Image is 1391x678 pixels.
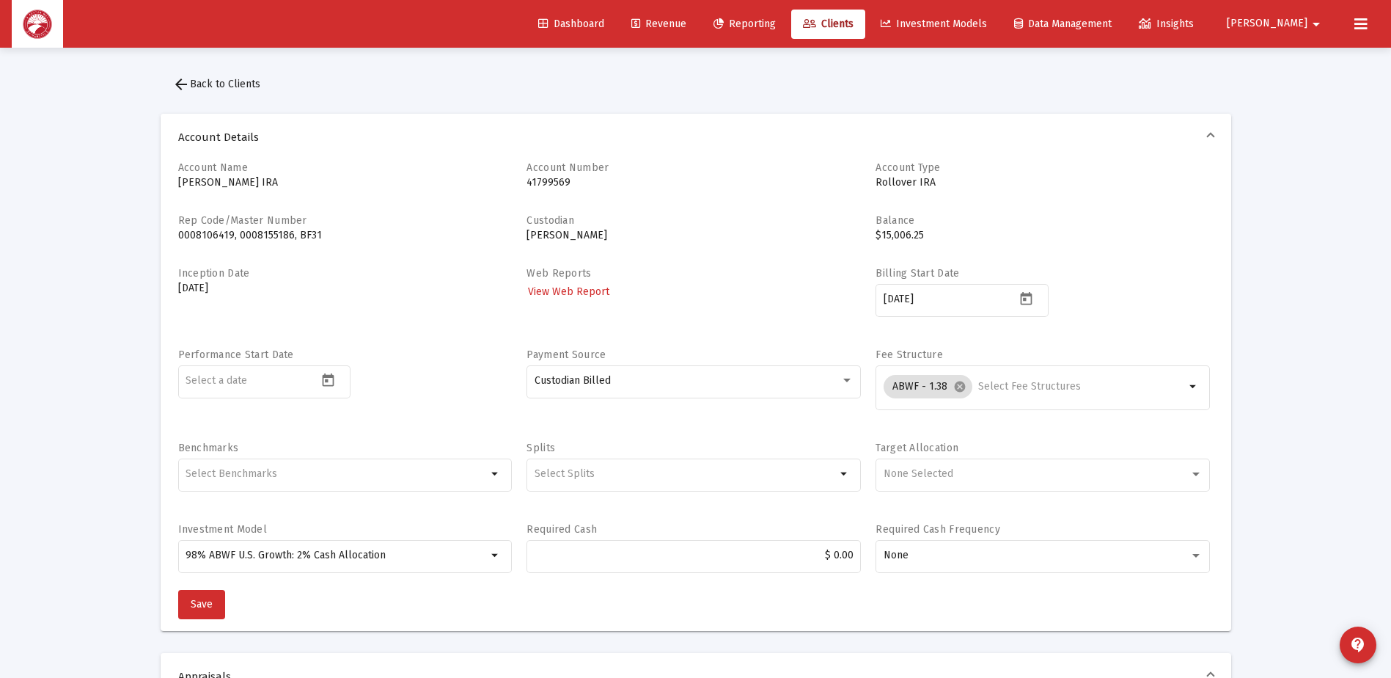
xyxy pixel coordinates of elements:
[178,590,225,619] button: Save
[535,468,836,480] input: Select Splits
[1349,636,1367,654] mat-icon: contact_support
[836,465,854,483] mat-icon: arrow_drop_down
[876,175,1210,190] p: Rollover IRA
[526,161,609,174] label: Account Number
[1139,18,1194,30] span: Insights
[620,10,698,39] a: Revenue
[526,281,611,302] a: View Web Report
[178,130,1208,145] span: Account Details
[1209,9,1343,38] button: [PERSON_NAME]
[186,465,487,483] mat-chip-list: Selection
[186,550,487,561] input: 98% ABWF U.S. Growth: 2% Cash Allocation
[178,175,513,190] p: [PERSON_NAME] IRA
[535,550,854,561] input: $2000.00
[526,214,574,227] label: Custodian
[884,467,953,480] span: None Selected
[161,161,1231,631] div: Account Details
[23,10,52,39] img: Dashboard
[178,281,513,296] p: [DATE]
[978,381,1185,393] input: Select Fee Structures
[713,18,776,30] span: Reporting
[803,18,854,30] span: Clients
[172,78,260,90] span: Back to Clients
[1227,18,1307,30] span: [PERSON_NAME]
[178,228,513,243] p: 0008106419, 0008155186, BF31
[953,380,966,393] mat-icon: cancel
[538,18,604,30] span: Dashboard
[178,161,248,174] label: Account Name
[172,76,190,93] mat-icon: arrow_back
[876,267,959,280] label: Billing Start Date
[526,228,861,243] p: [PERSON_NAME]
[884,375,972,398] mat-chip: ABWF - 1.38
[702,10,788,39] a: Reporting
[876,228,1210,243] p: $15,006.25
[876,523,999,536] label: Required Cash Frequency
[535,374,611,387] span: Custodian Billed
[161,70,272,99] button: Back to Clients
[1185,378,1203,395] mat-icon: arrow_drop_down
[186,375,318,387] input: Select a date
[526,10,616,39] a: Dashboard
[884,549,909,561] span: None
[178,214,307,227] label: Rep Code/Master Number
[884,372,1185,401] mat-chip-list: Selection
[178,349,294,361] label: Performance Start Date
[791,10,865,39] a: Clients
[881,18,987,30] span: Investment Models
[1014,18,1112,30] span: Data Management
[487,547,504,564] mat-icon: arrow_drop_down
[191,598,213,610] span: Save
[876,349,943,361] label: Fee Structure
[178,267,250,280] label: Inception Date
[631,18,686,30] span: Revenue
[526,442,555,454] label: Splits
[869,10,999,39] a: Investment Models
[884,294,1016,305] input: Select a date
[876,214,914,227] label: Balance
[487,465,504,483] mat-icon: arrow_drop_down
[1016,288,1037,309] button: Open calendar
[186,468,487,480] input: Select Benchmarks
[526,523,597,536] label: Required Cash
[876,442,958,454] label: Target Allocation
[526,267,591,280] label: Web Reports
[1127,10,1205,39] a: Insights
[526,175,861,190] p: 41799569
[1307,10,1325,39] mat-icon: arrow_drop_down
[876,161,940,174] label: Account Type
[178,442,239,454] label: Benchmarks
[535,465,836,483] mat-chip-list: Selection
[318,369,339,390] button: Open calendar
[526,349,606,361] label: Payment Source
[1002,10,1123,39] a: Data Management
[528,285,609,298] span: View Web Report
[161,114,1231,161] mat-expansion-panel-header: Account Details
[178,523,267,536] label: Investment Model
